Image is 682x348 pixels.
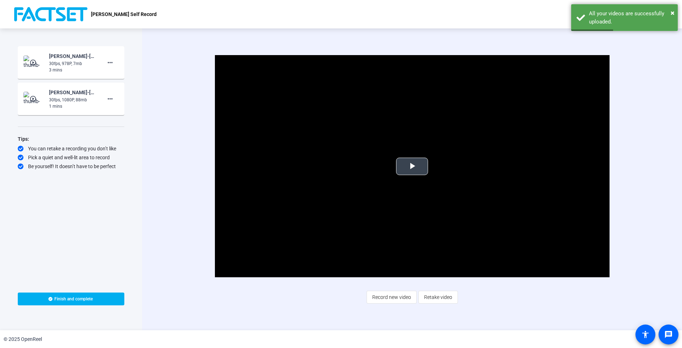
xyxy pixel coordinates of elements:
[424,290,452,304] span: Retake video
[106,95,114,103] mat-icon: more_horiz
[18,163,124,170] div: Be yourself! It doesn’t have to be perfect
[4,336,42,343] div: © 2025 OpenReel
[49,88,97,97] div: [PERSON_NAME]-[PERSON_NAME] Self Record-[PERSON_NAME] Self Record-1758912942943-webcam
[18,293,124,305] button: Finish and complete
[49,52,97,60] div: [PERSON_NAME]-[PERSON_NAME] Self Record-[PERSON_NAME] Self Record-1758913287026-screen
[671,9,675,17] span: ×
[671,7,675,18] button: Close
[418,291,458,304] button: Retake video
[396,157,428,175] button: Play Video
[18,145,124,152] div: You can retake a recording you don’t like
[91,10,157,18] p: [PERSON_NAME] Self Record
[49,97,97,103] div: 30fps, 1080P, 88mb
[372,290,411,304] span: Record new video
[23,92,44,106] img: thumb-nail
[29,95,38,102] mat-icon: play_circle_outline
[49,67,97,73] div: 3 mins
[215,55,610,277] div: Video Player
[49,60,97,67] div: 30fps, 978P, 7mb
[664,330,673,339] mat-icon: message
[54,296,93,302] span: Finish and complete
[641,330,650,339] mat-icon: accessibility
[23,55,44,70] img: thumb-nail
[106,58,114,67] mat-icon: more_horiz
[29,59,38,66] mat-icon: play_circle_outline
[49,103,97,109] div: 1 mins
[18,135,124,143] div: Tips:
[14,7,87,21] img: OpenReel logo
[589,10,672,26] div: All your videos are successfully uploaded.
[367,291,417,304] button: Record new video
[18,154,124,161] div: Pick a quiet and well-lit area to record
